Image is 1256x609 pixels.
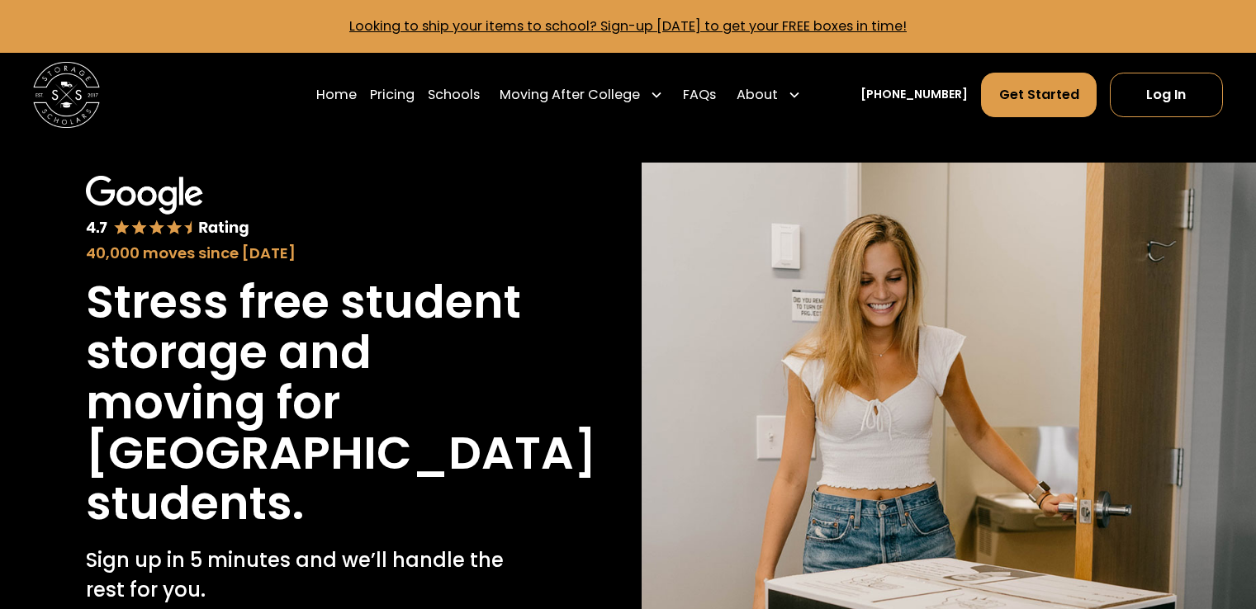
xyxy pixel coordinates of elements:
[86,242,528,264] div: 40,000 moves since [DATE]
[730,72,808,118] div: About
[683,72,716,118] a: FAQs
[86,277,528,428] h1: Stress free student storage and moving for
[493,72,670,118] div: Moving After College
[86,479,304,529] h1: students.
[33,62,100,129] img: Storage Scholars main logo
[86,428,596,479] h1: [GEOGRAPHIC_DATA]
[981,73,1096,117] a: Get Started
[33,62,100,129] a: home
[428,72,480,118] a: Schools
[86,545,528,606] p: Sign up in 5 minutes and we’ll handle the rest for you.
[349,17,907,35] a: Looking to ship your items to school? Sign-up [DATE] to get your FREE boxes in time!
[316,72,357,118] a: Home
[86,176,249,238] img: Google 4.7 star rating
[1110,73,1223,117] a: Log In
[737,85,778,105] div: About
[370,72,415,118] a: Pricing
[860,86,968,103] a: [PHONE_NUMBER]
[500,85,640,105] div: Moving After College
